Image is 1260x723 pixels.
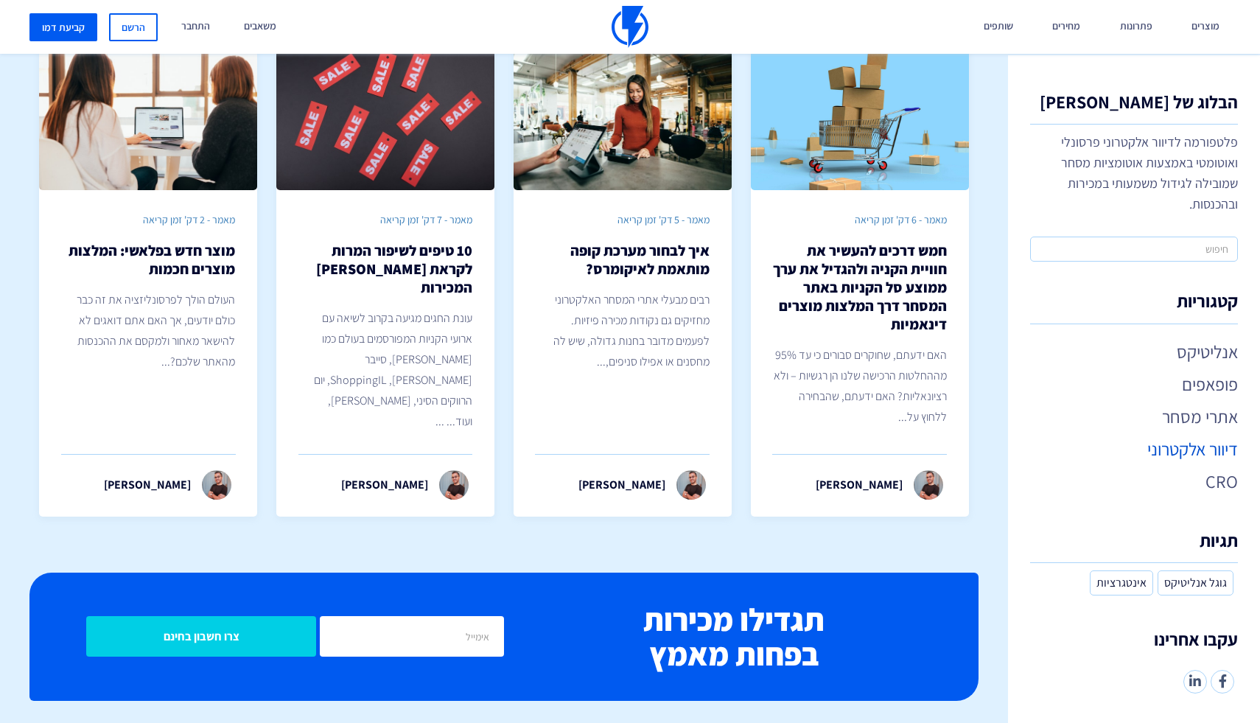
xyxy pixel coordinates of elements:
[1030,92,1238,125] h1: הבלוג של [PERSON_NAME]
[341,477,428,494] p: [PERSON_NAME]
[29,13,97,41] a: קביעת דמו
[617,213,710,226] span: מאמר - 5 דק' זמן קריאה
[1158,570,1233,595] a: גוגל אנליטיקס
[578,477,665,494] p: [PERSON_NAME]
[298,308,472,432] p: עונת החגים מגיעה בקרוב לשיאה עם ארועי הקניות המפורסמים בעולם כמו [PERSON_NAME], סייבר [PERSON_NAM...
[855,213,947,226] span: מאמר - 6 דק' זמן קריאה
[276,43,494,517] a: מאמר - 7 דק' זמן קריאה 10 טיפים לשיפור המרות לקראת [PERSON_NAME] המכירות עונת החגים מגיעה בקרוב ל...
[61,242,235,279] h2: מוצר חדש בפלאשי: המלצות מוצרים חכמות
[298,242,472,297] h2: 10 טיפים לשיפור המרות לקראת [PERSON_NAME] המכירות
[39,43,257,517] a: מאמר - 2 דק' זמן קריאה מוצר חדש בפלאשי: המלצות מוצרים חכמות העולם הולך לפרסונליזציה את זה כבר כול...
[536,290,710,372] p: רבים מבעלי אתרי המסחר האלקטרוני מחזיקים גם נקודות מכירה פיזיות. לפעמים מדובר בחנות גדולה, שיש לה ...
[143,213,235,226] span: מאמר - 2 דק' זמן קריאה
[504,602,964,671] h2: תגדילו מכירות בפחות מאמץ
[86,616,316,657] input: צרו חשבון בחינם
[1030,291,1238,324] h4: קטגוריות
[61,290,235,372] p: העולם הולך לפרסונליזציה את זה כבר כולם יודעים, אך האם אתם דואגים לא להישאר מאחור ולמקסם את ההכנסו...
[1030,436,1238,461] a: דיוור אלקטרוני
[1030,531,1238,563] h4: תגיות
[1030,132,1238,214] p: פלטפורמה לדיוור אלקטרוני פרסונלי ואוטומטי באמצעות אוטומציות מסחר שמובילה לגידול משמעותי במכירות ו...
[1030,237,1238,262] input: חיפוש
[1030,629,1238,662] h4: עקבו אחרינו
[773,345,947,427] p: האם ידעתם, שחוקרים סבורים כי עד 95% מההחלטות הרכישה שלנו הן רגשיות – ולא רציונאליות? האם ידעתם, ש...
[514,43,732,517] a: מאמר - 5 דק' זמן קריאה איך לבחור מערכת קופה מותאמת לאיקומרס? רבים מבעלי אתרי המסחר האלקטרוני מחזי...
[320,616,504,657] input: אימייל
[1030,339,1238,364] a: אנליטיקס
[109,13,158,41] a: הרשם
[1030,371,1238,397] a: פופאפים
[1090,570,1153,595] a: אינטגרציות
[773,242,947,334] h2: חמש דרכים להעשיר את חוויית הקניה ולהגדיל את ערך ממוצע סל הקניות באתר המסחר דרך המלצות מוצרים דינא...
[1030,404,1238,429] a: אתרי מסחר
[1030,469,1238,494] a: CRO
[816,477,903,494] p: [PERSON_NAME]
[104,477,191,494] p: [PERSON_NAME]
[536,242,710,279] h2: איך לבחור מערכת קופה מותאמת לאיקומרס?
[380,213,472,226] span: מאמר - 7 דק' זמן קריאה
[751,43,969,517] a: מאמר - 6 דק' זמן קריאה חמש דרכים להעשיר את חוויית הקניה ולהגדיל את ערך ממוצע סל הקניות באתר המסחר...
